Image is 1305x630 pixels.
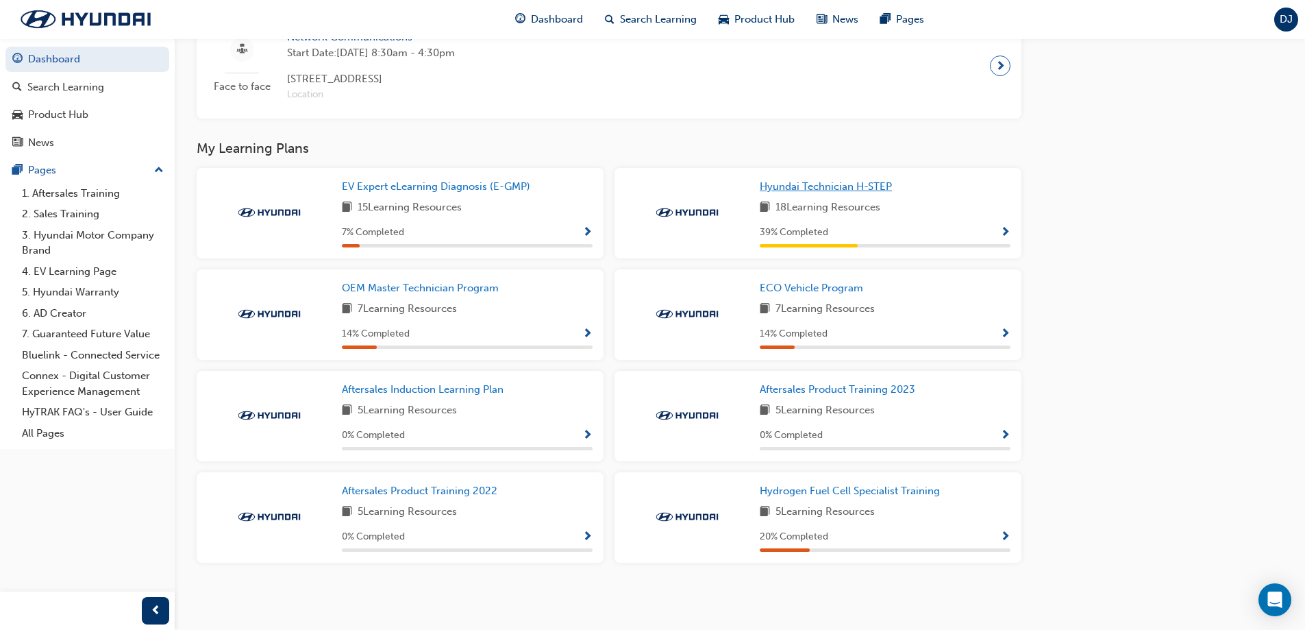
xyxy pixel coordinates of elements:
[760,529,828,545] span: 20 % Completed
[649,206,725,219] img: Trak
[237,41,247,58] span: sessionType_FACE_TO_FACE-icon
[27,80,104,95] div: Search Learning
[342,483,503,499] a: Aftersales Product Training 2022
[582,430,593,442] span: Show Progress
[28,162,56,178] div: Pages
[5,44,169,158] button: DashboardSearch LearningProduct HubNews
[582,227,593,239] span: Show Progress
[1000,529,1010,546] button: Show Progress
[760,180,892,193] span: Hyundai Technician H-STEP
[760,282,863,294] span: ECO Vehicle Program
[760,301,770,318] span: book-icon
[16,225,169,261] a: 3. Hyundai Motor Company Brand
[832,12,858,27] span: News
[5,130,169,156] a: News
[760,383,915,396] span: Aftersales Product Training 2023
[342,282,499,294] span: OEM Master Technician Program
[12,82,22,94] span: search-icon
[232,510,307,524] img: Trak
[1000,326,1010,343] button: Show Progress
[358,199,462,217] span: 15 Learning Resources
[5,75,169,100] a: Search Learning
[16,345,169,366] a: Bluelink - Connected Service
[1000,427,1010,444] button: Show Progress
[28,107,88,123] div: Product Hub
[287,87,455,103] span: Location
[1000,531,1010,544] span: Show Progress
[649,409,725,422] img: Trak
[342,485,497,497] span: Aftersales Product Training 2022
[775,301,875,318] span: 7 Learning Resources
[760,225,828,241] span: 39 % Completed
[869,5,935,34] a: pages-iconPages
[28,135,54,151] div: News
[342,301,352,318] span: book-icon
[5,47,169,72] a: Dashboard
[734,12,795,27] span: Product Hub
[1000,224,1010,241] button: Show Progress
[1280,12,1293,27] span: DJ
[16,282,169,303] a: 5. Hyundai Warranty
[719,11,729,28] span: car-icon
[358,402,457,420] span: 5 Learning Resources
[342,504,352,521] span: book-icon
[342,383,504,396] span: Aftersales Induction Learning Plan
[649,307,725,321] img: Trak
[232,409,307,422] img: Trak
[151,603,161,620] span: prev-icon
[12,137,23,149] span: news-icon
[12,53,23,66] span: guage-icon
[760,326,828,342] span: 14 % Completed
[760,483,945,499] a: Hydrogen Fuel Cell Specialist Training
[5,102,169,128] a: Product Hub
[582,427,593,444] button: Show Progress
[760,280,869,296] a: ECO Vehicle Program
[995,56,1006,75] span: next-icon
[775,402,875,420] span: 5 Learning Resources
[760,485,940,497] span: Hydrogen Fuel Cell Specialist Training
[620,12,697,27] span: Search Learning
[342,326,410,342] span: 14 % Completed
[708,5,806,34] a: car-iconProduct Hub
[7,5,164,34] img: Trak
[760,402,770,420] span: book-icon
[775,199,880,217] span: 18 Learning Resources
[5,158,169,183] button: Pages
[531,12,583,27] span: Dashboard
[342,225,404,241] span: 7 % Completed
[760,504,770,521] span: book-icon
[342,402,352,420] span: book-icon
[760,382,921,398] a: Aftersales Product Training 2023
[342,280,504,296] a: OEM Master Technician Program
[515,11,525,28] span: guage-icon
[12,109,23,121] span: car-icon
[12,165,23,177] span: pages-icon
[358,301,457,318] span: 7 Learning Resources
[208,79,276,95] span: Face to face
[16,365,169,402] a: Connex - Digital Customer Experience Management
[649,510,725,524] img: Trak
[1000,430,1010,442] span: Show Progress
[358,504,457,521] span: 5 Learning Resources
[16,303,169,324] a: 6. AD Creator
[806,5,869,34] a: news-iconNews
[1000,328,1010,341] span: Show Progress
[16,423,169,444] a: All Pages
[197,141,1021,156] h3: My Learning Plans
[582,328,593,341] span: Show Progress
[16,324,169,345] a: 7. Guaranteed Future Value
[16,261,169,282] a: 4. EV Learning Page
[760,428,823,444] span: 0 % Completed
[342,428,405,444] span: 0 % Completed
[16,183,169,204] a: 1. Aftersales Training
[582,529,593,546] button: Show Progress
[342,179,536,195] a: EV Expert eLearning Diagnosis (E-GMP)
[342,180,530,193] span: EV Expert eLearning Diagnosis (E-GMP)
[775,504,875,521] span: 5 Learning Resources
[1258,583,1291,616] div: Open Intercom Messenger
[594,5,708,34] a: search-iconSearch Learning
[1274,8,1298,32] button: DJ
[1000,227,1010,239] span: Show Progress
